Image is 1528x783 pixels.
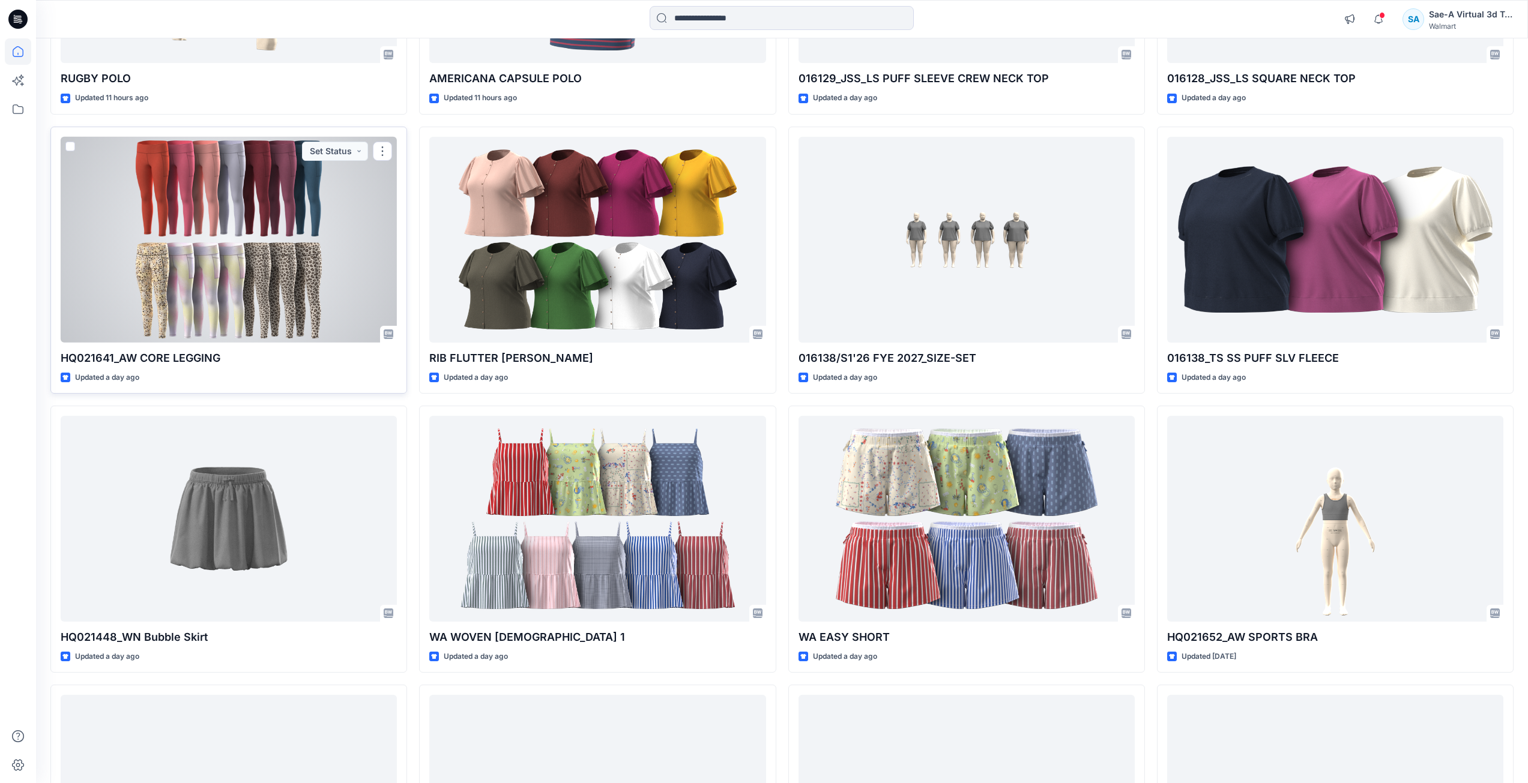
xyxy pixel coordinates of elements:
[1182,92,1246,104] p: Updated a day ago
[444,371,508,384] p: Updated a day ago
[1429,7,1513,22] div: Sae-A Virtual 3d Team
[1167,629,1503,646] p: HQ021652_AW SPORTS BRA
[799,350,1135,367] p: 016138/S1'26 FYE 2027_SIZE-SET
[799,416,1135,622] a: WA EASY SHORT
[61,350,397,367] p: HQ021641_AW CORE LEGGING
[429,350,766,367] p: RIB FLUTTER [PERSON_NAME]
[799,629,1135,646] p: WA EASY SHORT
[75,92,148,104] p: Updated 11 hours ago
[429,629,766,646] p: WA WOVEN [DEMOGRAPHIC_DATA] 1
[61,629,397,646] p: HQ021448_WN Bubble Skirt
[1429,22,1513,31] div: Walmart
[61,70,397,87] p: RUGBY POLO
[1403,8,1424,30] div: SA
[61,416,397,622] a: HQ021448_WN Bubble Skirt
[444,650,508,663] p: Updated a day ago
[429,137,766,343] a: RIB FLUTTER HENLEY
[1182,650,1236,663] p: Updated [DATE]
[61,137,397,343] a: HQ021641_AW CORE LEGGING
[1167,416,1503,622] a: HQ021652_AW SPORTS BRA
[813,371,877,384] p: Updated a day ago
[813,92,877,104] p: Updated a day ago
[1167,70,1503,87] p: 016128_JSS_LS SQUARE NECK TOP
[799,70,1135,87] p: 016129_JSS_LS PUFF SLEEVE CREW NECK TOP
[1167,137,1503,343] a: 016138_TS SS PUFF SLV FLEECE
[1182,371,1246,384] p: Updated a day ago
[1167,350,1503,367] p: 016138_TS SS PUFF SLV FLEECE
[75,371,139,384] p: Updated a day ago
[429,70,766,87] p: AMERICANA CAPSULE POLO
[444,92,517,104] p: Updated 11 hours ago
[429,416,766,622] a: WA WOVEN CAMI 1
[813,650,877,663] p: Updated a day ago
[799,137,1135,343] a: 016138/S1'26 FYE 2027_SIZE-SET
[75,650,139,663] p: Updated a day ago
